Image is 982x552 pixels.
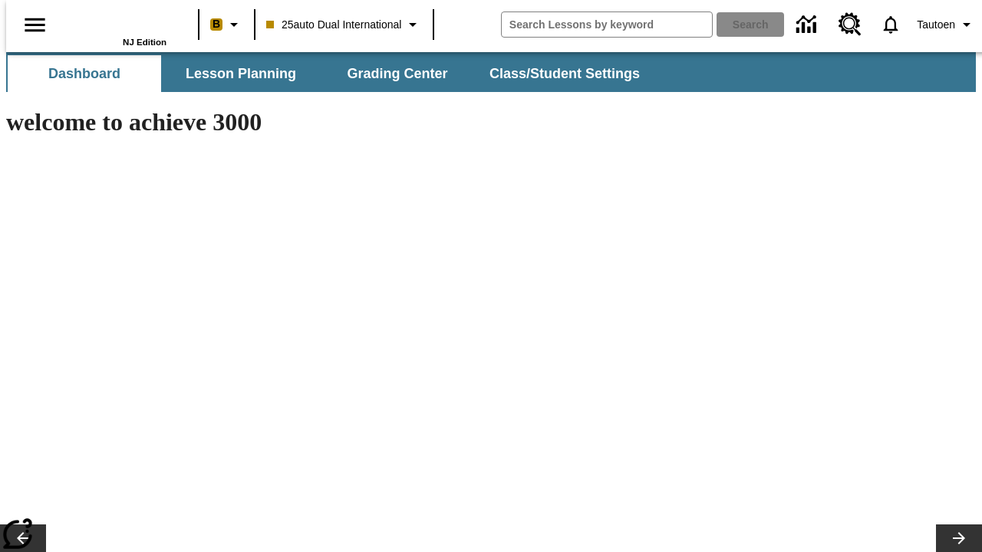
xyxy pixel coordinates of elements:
[186,65,296,83] span: Lesson Planning
[67,7,166,38] a: Home
[502,12,712,37] input: search field
[8,55,161,92] button: Dashboard
[260,11,428,38] button: Class: 25auto Dual International, Select your class
[787,4,829,46] a: Data Center
[917,17,955,33] span: Tautoen
[6,52,976,92] div: SubNavbar
[123,38,166,47] span: NJ Edition
[67,5,166,47] div: Home
[204,11,249,38] button: Boost Class color is peach. Change class color
[829,4,871,45] a: Resource Center, Will open in new tab
[6,108,669,136] h1: welcome to achieve 3000
[48,65,120,83] span: Dashboard
[6,55,654,92] div: SubNavbar
[489,65,640,83] span: Class/Student Settings
[477,55,652,92] button: Class/Student Settings
[12,2,58,48] button: Open side menu
[321,55,474,92] button: Grading Center
[213,15,220,34] span: B
[936,524,982,552] button: Lesson carousel, Next
[266,17,401,33] span: 25auto Dual International
[871,5,911,44] a: Notifications
[164,55,318,92] button: Lesson Planning
[911,11,982,38] button: Profile/Settings
[347,65,447,83] span: Grading Center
